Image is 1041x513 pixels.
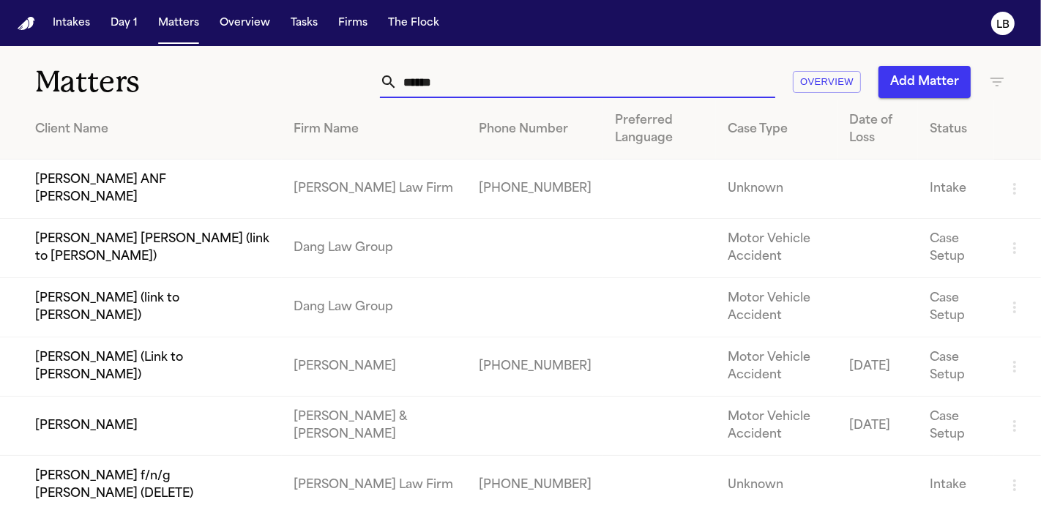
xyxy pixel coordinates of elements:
div: Client Name [35,121,270,138]
div: Case Type [728,121,827,138]
button: Overview [793,71,861,94]
div: Status [930,121,982,138]
button: Firms [332,10,373,37]
button: Tasks [285,10,324,37]
td: Case Setup [918,337,994,397]
td: Intake [918,160,994,219]
button: Add Matter [878,66,971,98]
td: Case Setup [918,397,994,456]
td: Unknown [716,160,838,219]
div: Phone Number [479,121,592,138]
td: [PHONE_NUMBER] [467,160,603,219]
a: Home [18,17,35,31]
td: Motor Vehicle Accident [716,219,838,278]
td: [PERSON_NAME] [282,337,467,397]
div: Preferred Language [615,112,704,147]
td: [DATE] [838,397,918,456]
td: Dang Law Group [282,219,467,278]
div: Date of Loss [850,112,906,147]
td: [PERSON_NAME] & [PERSON_NAME] [282,397,467,456]
td: Motor Vehicle Accident [716,278,838,337]
td: [DATE] [838,337,918,397]
td: Case Setup [918,278,994,337]
button: Matters [152,10,205,37]
td: Dang Law Group [282,278,467,337]
img: Finch Logo [18,17,35,31]
td: [PHONE_NUMBER] [467,337,603,397]
td: Motor Vehicle Accident [716,397,838,456]
button: Overview [214,10,276,37]
button: The Flock [382,10,445,37]
td: [PERSON_NAME] Law Firm [282,160,467,219]
button: Day 1 [105,10,143,37]
td: Motor Vehicle Accident [716,337,838,397]
td: Case Setup [918,219,994,278]
div: Firm Name [294,121,455,138]
h1: Matters [35,64,302,100]
button: Intakes [47,10,96,37]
